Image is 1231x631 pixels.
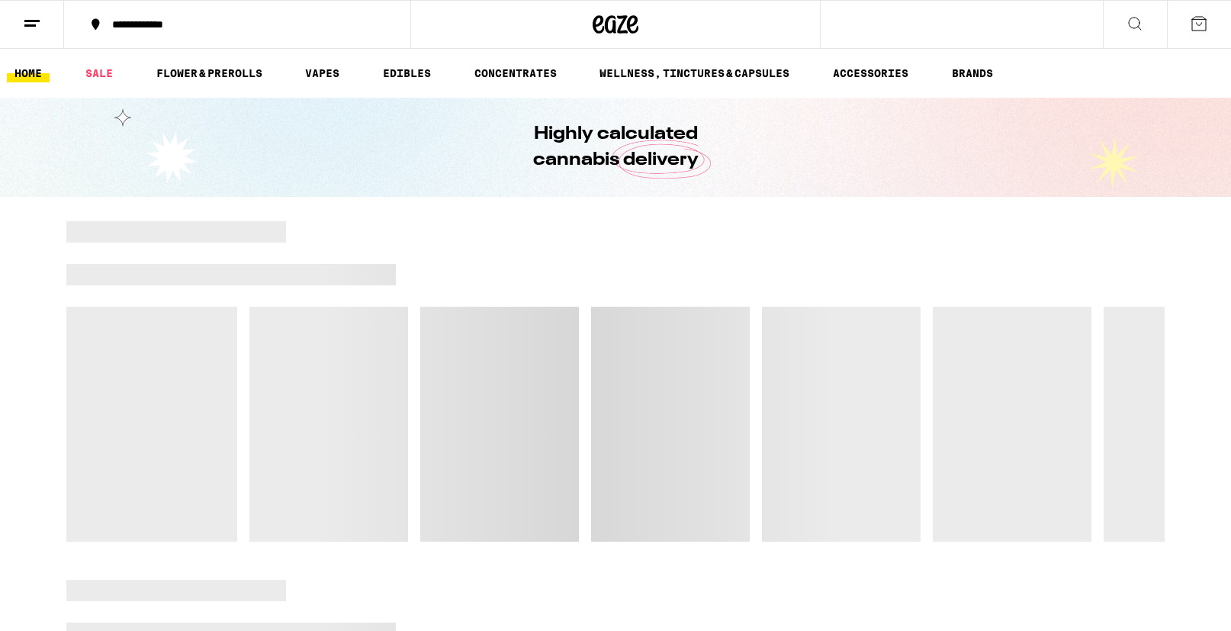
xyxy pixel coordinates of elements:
a: FLOWER & PREROLLS [149,64,270,82]
a: WELLNESS, TINCTURES & CAPSULES [592,64,797,82]
a: BRANDS [944,64,1001,82]
a: CONCENTRATES [467,64,564,82]
a: SALE [78,64,121,82]
a: VAPES [297,64,347,82]
a: ACCESSORIES [825,64,916,82]
h1: Highly calculated cannabis delivery [490,121,741,173]
a: HOME [7,64,50,82]
a: EDIBLES [375,64,439,82]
